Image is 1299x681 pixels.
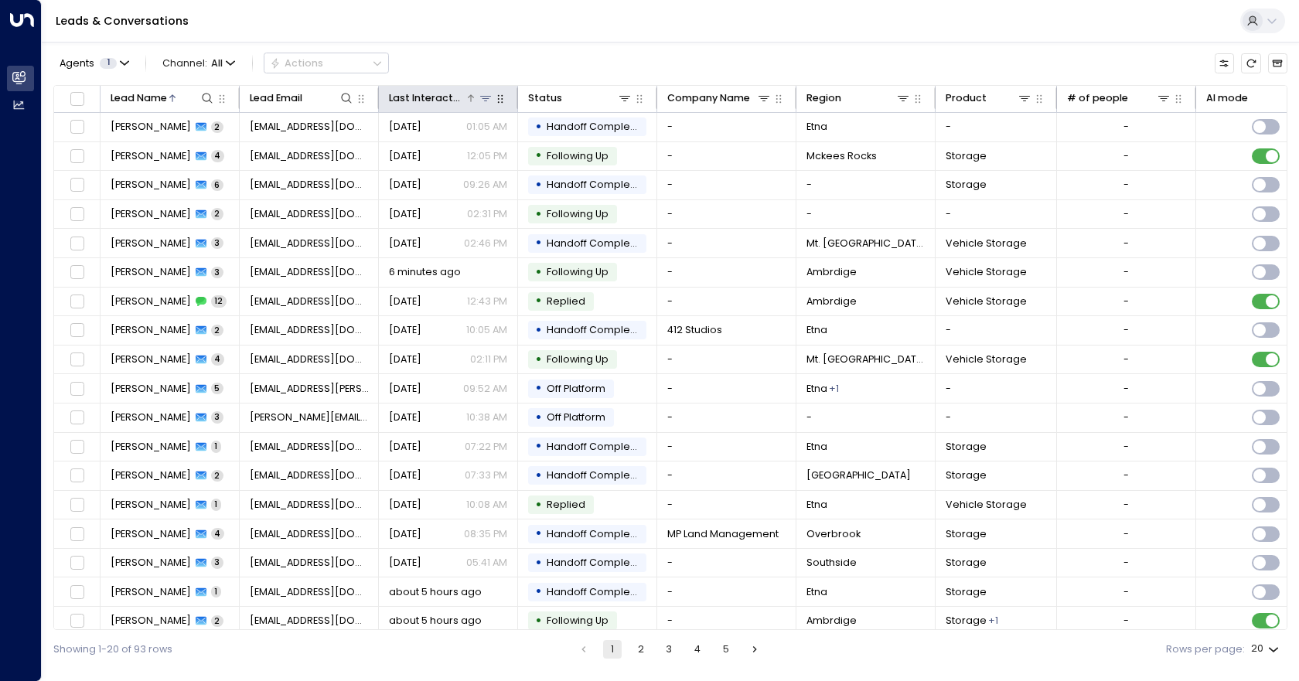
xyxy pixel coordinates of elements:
span: Off Platform [547,410,605,424]
span: Amanda Vincent [111,178,191,192]
span: Vehicle Storage [946,295,1027,308]
span: Storage [946,440,987,454]
span: 2 [211,325,223,336]
button: Go to next page [745,640,764,659]
button: Actions [264,53,389,73]
span: Toggle select row [68,612,86,630]
span: MP Land Management [667,527,779,541]
span: Yesterday [389,352,421,366]
span: brian franks [111,265,191,279]
span: Handoff Completed [547,585,647,598]
div: Product [946,90,987,107]
span: Off Platform [547,382,605,395]
td: - [936,403,1057,432]
button: Channel:All [157,53,240,73]
td: - [657,346,796,374]
span: Yesterday [389,440,421,454]
td: - [657,229,796,257]
span: Vehicle Storage [946,498,1027,512]
span: Brian Howe [111,323,191,337]
span: Replied [547,498,585,511]
button: Agents1 [53,53,134,73]
div: Lead Email [250,90,302,107]
div: - [1123,323,1129,337]
span: billdogg2817@gmail.com [250,237,369,250]
button: Archived Leads [1268,53,1287,73]
span: 2 [211,208,223,220]
span: Storage [946,614,987,628]
span: Chris Keilly [111,498,191,512]
td: - [936,113,1057,141]
span: Sep 04, 2025 [389,556,421,570]
div: Lead Name [111,90,167,107]
span: Handoff Completed [547,237,647,250]
div: Company Name [667,90,772,107]
div: - [1123,382,1129,396]
span: Brian Krills [111,352,191,366]
span: Toggle select row [68,525,86,543]
span: Handoff Completed [547,556,647,569]
span: Etna [806,440,827,454]
div: • [535,522,542,546]
span: Ambrdige [806,265,857,279]
span: Adam Suski [111,120,191,134]
div: • [535,260,542,284]
span: ari@pesco.net [250,207,369,221]
div: Last Interacted [389,90,494,107]
span: Following Up [547,614,609,627]
span: Toggle select row [68,496,86,514]
div: - [1123,440,1129,454]
span: 6 minutes ago [389,265,461,279]
span: laffyville@gmail.com [250,585,369,599]
span: Vehicle Storage [946,237,1027,250]
span: Storage [946,556,987,570]
td: - [657,403,796,432]
span: Sep 02, 2025 [389,382,421,396]
span: Storage [946,527,987,541]
span: Storage [946,468,987,482]
div: • [535,348,542,372]
span: Sep 12, 2025 [389,149,421,163]
div: # of people [1067,90,1172,107]
span: Etna [806,323,827,337]
p: 02:31 PM [467,207,507,221]
span: storexpressselfstora@bafamail.org [250,440,369,454]
span: 1 [211,441,221,452]
p: 01:05 AM [466,120,507,134]
span: Ckeilly33@gmail.com [250,498,369,512]
span: 1 [211,586,221,598]
span: Aug 29, 2025 [389,323,421,337]
span: Handoff Completed [547,323,647,336]
div: - [1123,556,1129,570]
div: • [535,173,542,197]
span: leasminklashes@gmail.com [250,149,369,163]
span: Handoff Completed [547,527,647,540]
div: Product [946,90,1033,107]
span: carrie.s.libman@gmail.com [250,410,369,424]
span: Ambrdige [806,295,857,308]
div: Vehicle Storage [988,614,998,628]
td: - [936,374,1057,403]
span: brittany.hautz@gmail.com [250,382,369,396]
div: AI mode [1206,90,1248,107]
span: Chris Moisey [111,527,191,541]
span: Storage [946,149,987,163]
p: 09:26 AM [463,178,507,192]
td: - [657,113,796,141]
div: Showing 1-20 of 93 rows [53,642,172,657]
div: Region [806,90,912,107]
span: brianfranks@mac.com [250,265,369,279]
span: Toggle select row [68,118,86,136]
span: Mt. Pleasant [806,352,926,366]
span: 6 [211,179,223,191]
div: - [1123,498,1129,512]
div: • [535,551,542,575]
span: Aug 27, 2025 [389,237,421,250]
div: Region [806,90,841,107]
div: - [1123,207,1129,221]
span: Chantz Wain [111,440,191,454]
span: manchestercoach@yahoo.com [250,614,369,628]
span: Craig Laffey [111,585,191,599]
div: • [535,406,542,430]
button: Go to page 2 [632,640,650,659]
